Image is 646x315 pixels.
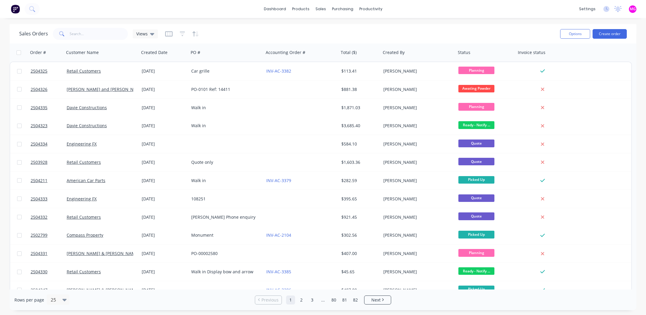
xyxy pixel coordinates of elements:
[458,139,494,147] span: Quote
[31,123,47,129] span: 2504323
[458,176,494,184] span: Picked Up
[141,49,168,55] div: Created Date
[458,85,494,92] span: Awating Powder
[371,297,381,303] span: Next
[341,105,377,111] div: $1,871.03
[142,141,186,147] div: [DATE]
[191,178,258,184] div: Walk in
[383,214,450,220] div: [PERSON_NAME]
[142,269,186,275] div: [DATE]
[31,214,47,220] span: 2504332
[383,105,450,111] div: [PERSON_NAME]
[458,267,494,275] span: Ready - Notify ...
[458,121,494,129] span: Ready - Notify ...
[458,103,494,110] span: Planning
[70,28,128,40] input: Search...
[67,68,101,74] a: Retail Customers
[383,49,405,55] div: Created By
[191,250,258,256] div: PO-00002580
[31,99,67,117] a: 2504335
[266,68,291,74] a: INV-AC-3382
[31,141,47,147] span: 2504334
[518,49,545,55] div: Invoice status
[341,141,377,147] div: $584.10
[31,172,67,190] a: 2504211
[31,86,47,92] span: 2504326
[191,196,258,202] div: 108251
[266,287,291,293] a: INV-AC-3286
[31,80,67,98] a: 2504326
[383,196,450,202] div: [PERSON_NAME]
[286,295,295,304] a: Page 1 is your current page
[67,250,154,256] a: [PERSON_NAME] & [PERSON_NAME] Pty Ltd
[341,287,377,293] div: $407.00
[383,123,450,129] div: [PERSON_NAME]
[383,287,450,293] div: [PERSON_NAME]
[630,6,636,12] span: MG
[266,178,291,183] a: INV-AC-3379
[297,295,306,304] a: Page 2
[191,214,258,220] div: [PERSON_NAME] Phone enquiry
[341,159,377,165] div: $1,603.36
[31,269,47,275] span: 2504330
[266,269,291,274] a: INV-AC-3385
[458,158,494,165] span: Quote
[458,67,494,74] span: Planning
[341,232,377,238] div: $302.56
[67,86,159,92] a: [PERSON_NAME] and [PERSON_NAME] Pty Ltd
[191,105,258,111] div: Walk in
[458,212,494,220] span: Quote
[329,4,356,13] div: purchasing
[31,250,47,256] span: 2504331
[341,250,377,256] div: $407.00
[31,232,47,238] span: 2502799
[31,62,67,80] a: 2504325
[136,31,148,37] span: Views
[31,159,47,165] span: 2503928
[383,68,450,74] div: [PERSON_NAME]
[252,295,394,304] ul: Pagination
[31,153,67,171] a: 2503928
[340,295,349,304] a: Page 81
[312,4,329,13] div: sales
[191,86,258,92] div: PO-0101 Ref: 14411
[383,141,450,147] div: [PERSON_NAME]
[67,123,107,128] a: Davie Constructions
[67,232,103,238] a: Compass Property
[31,196,47,202] span: 2504333
[383,269,450,275] div: [PERSON_NAME]
[67,287,154,293] a: [PERSON_NAME] & [PERSON_NAME] Pty Ltd
[261,4,289,13] a: dashboard
[289,4,312,13] div: products
[383,250,450,256] div: [PERSON_NAME]
[31,244,67,262] a: 2504331
[67,178,105,183] a: American Car Parts
[142,123,186,129] div: [DATE]
[191,269,258,275] div: Walk in Display bow and arrow
[255,297,282,303] a: Previous page
[142,232,186,238] div: [DATE]
[560,29,590,39] button: Options
[341,178,377,184] div: $282.59
[308,295,317,304] a: Page 3
[329,295,338,304] a: Page 80
[351,295,360,304] a: Page 82
[31,190,67,208] a: 2504333
[142,159,186,165] div: [DATE]
[576,4,599,13] div: settings
[31,68,47,74] span: 2504325
[341,86,377,92] div: $881.38
[30,49,46,55] div: Order #
[142,86,186,92] div: [DATE]
[31,117,67,135] a: 2504323
[31,105,47,111] span: 2504335
[458,231,494,238] span: Picked Up
[191,232,258,238] div: Monument
[142,250,186,256] div: [DATE]
[383,178,450,184] div: [PERSON_NAME]
[318,295,328,304] a: Jump forward
[266,232,291,238] a: INV-AC-2104
[11,4,20,13] img: Factory
[383,232,450,238] div: [PERSON_NAME]
[142,68,186,74] div: [DATE]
